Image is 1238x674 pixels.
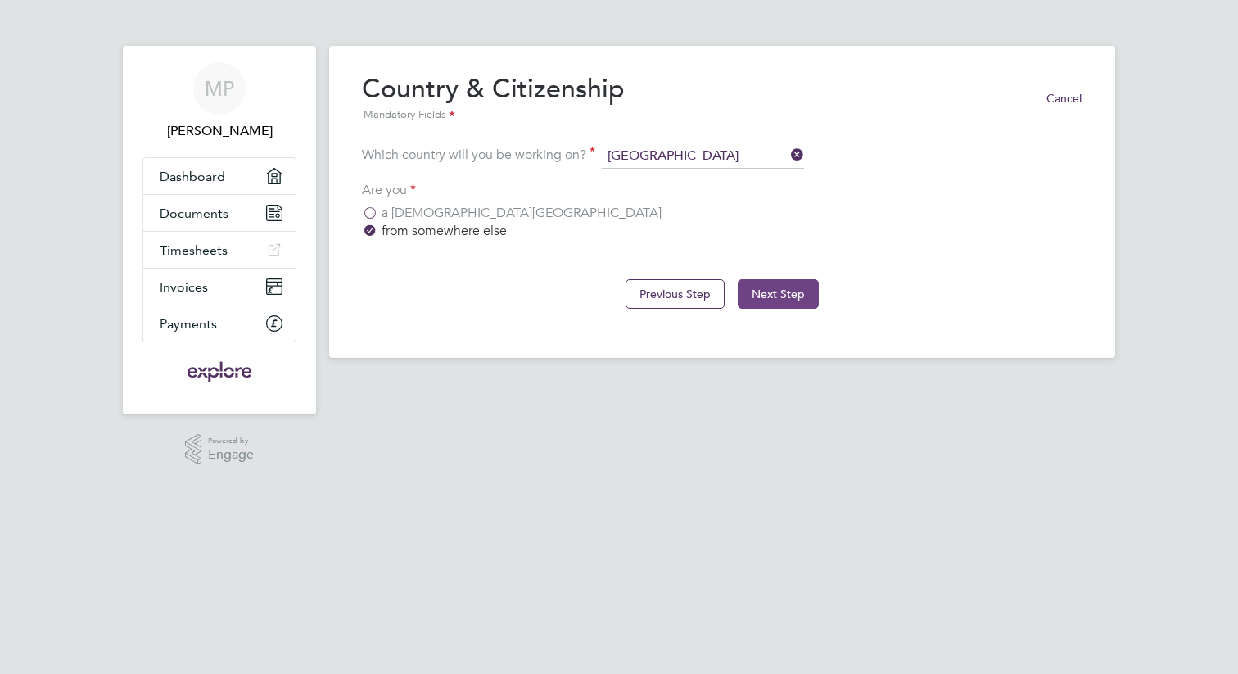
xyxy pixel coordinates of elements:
[143,269,296,305] a: Invoices
[143,158,296,194] a: Dashboard
[208,434,254,448] span: Powered by
[362,106,625,124] div: Mandatory Fields
[602,144,804,169] input: Search for...
[142,121,296,141] span: Mushegh Petrosyan
[123,46,316,414] nav: Main navigation
[362,182,416,198] label: Are you
[362,72,625,124] h2: Country & Citizenship
[186,359,254,385] img: exploregroup-logo-retina.png
[160,206,228,221] span: Documents
[362,147,595,163] label: Which country will you be working on?
[142,62,296,141] a: MP[PERSON_NAME]
[160,316,217,332] span: Payments
[205,78,234,99] span: MP
[143,305,296,342] a: Payments
[1033,85,1082,111] button: Cancel
[143,232,296,268] a: Timesheets
[160,279,208,295] span: Invoices
[208,448,254,462] span: Engage
[160,169,225,184] span: Dashboard
[362,223,507,239] label: from somewhere else
[143,195,296,231] a: Documents
[160,242,228,258] span: Timesheets
[626,279,725,309] button: Previous Step
[738,279,819,309] button: Next Step
[362,205,662,221] label: a [DEMOGRAPHIC_DATA][GEOGRAPHIC_DATA]
[142,359,296,385] a: Go to home page
[185,434,255,465] a: Powered byEngage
